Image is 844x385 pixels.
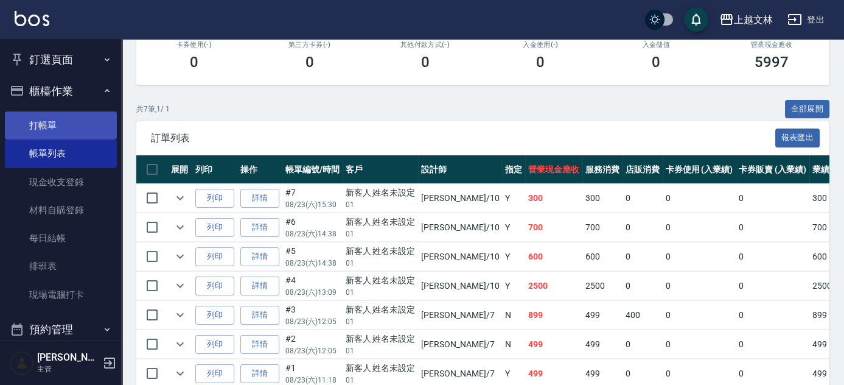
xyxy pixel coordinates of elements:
td: 2500 [582,272,623,300]
td: 499 [525,330,582,359]
th: 操作 [237,155,282,184]
button: expand row [171,189,189,207]
td: 0 [623,242,663,271]
div: 新客人 姓名未設定 [346,216,416,228]
td: #5 [282,242,343,271]
td: 400 [623,301,663,330]
div: 新客人 姓名未設定 [346,362,416,375]
td: #4 [282,272,343,300]
a: 現金收支登錄 [5,168,117,196]
button: 釘選頁面 [5,44,117,76]
p: 01 [346,199,416,210]
th: 營業現金應收 [525,155,582,184]
a: 帳單列表 [5,140,117,168]
td: 0 [623,184,663,213]
div: 新客人 姓名未設定 [346,333,416,345]
img: Person [10,351,34,375]
td: [PERSON_NAME] /10 [418,272,502,300]
td: 499 [582,330,623,359]
button: expand row [171,335,189,353]
td: #3 [282,301,343,330]
p: 08/23 (六) 15:30 [285,199,340,210]
button: expand row [171,364,189,383]
td: 0 [736,301,809,330]
a: 詳情 [240,277,279,295]
span: 訂單列表 [151,132,775,144]
td: Y [502,272,525,300]
td: [PERSON_NAME] /7 [418,330,502,359]
p: 共 7 筆, 1 / 1 [136,104,170,115]
button: expand row [171,306,189,324]
td: 0 [623,272,663,300]
a: 詳情 [240,189,279,208]
td: 0 [663,272,736,300]
a: 詳情 [240,335,279,354]
h3: 0 [421,54,430,71]
td: 0 [663,184,736,213]
h2: 入金儲值 [613,41,699,49]
a: 報表匯出 [775,132,820,143]
th: 帳單編號/時間 [282,155,343,184]
h2: 營業現金應收 [728,41,815,49]
th: 指定 [502,155,525,184]
td: [PERSON_NAME] /10 [418,213,502,242]
h2: 第三方卡券(-) [267,41,353,49]
th: 客戶 [343,155,419,184]
button: 列印 [195,277,234,295]
h3: 0 [190,54,198,71]
th: 服務消費 [582,155,623,184]
td: N [502,301,525,330]
button: expand row [171,247,189,266]
button: 全部展開 [785,100,830,119]
td: 0 [736,242,809,271]
p: 08/23 (六) 12:05 [285,316,340,327]
h3: 0 [305,54,314,71]
button: 報表匯出 [775,129,820,147]
td: [PERSON_NAME] /10 [418,242,502,271]
td: [PERSON_NAME] /7 [418,301,502,330]
div: 新客人 姓名未設定 [346,186,416,199]
p: 01 [346,287,416,298]
button: 預約管理 [5,314,117,345]
button: 櫃檯作業 [5,76,117,107]
button: save [684,7,708,32]
button: 上越文林 [714,7,778,32]
td: Y [502,184,525,213]
button: 列印 [195,218,234,237]
td: 899 [525,301,582,330]
button: 列印 [195,306,234,325]
a: 詳情 [240,247,279,266]
button: 列印 [195,364,234,383]
h3: 0 [652,54,660,71]
td: 0 [736,213,809,242]
th: 店販消費 [623,155,663,184]
td: Y [502,242,525,271]
a: 排班表 [5,252,117,280]
th: 設計師 [418,155,502,184]
td: N [502,330,525,359]
p: 08/23 (六) 14:38 [285,258,340,269]
a: 打帳單 [5,111,117,140]
a: 詳情 [240,364,279,383]
td: 0 [623,213,663,242]
p: 主管 [37,364,99,375]
button: 列印 [195,247,234,266]
td: 0 [663,330,736,359]
p: 08/23 (六) 13:09 [285,287,340,298]
th: 卡券使用 (入業績) [663,155,736,184]
div: 新客人 姓名未設定 [346,245,416,258]
td: 600 [582,242,623,271]
td: 2500 [525,272,582,300]
h2: 入金使用(-) [497,41,584,49]
a: 現場電腦打卡 [5,281,117,309]
td: 300 [525,184,582,213]
p: 01 [346,345,416,356]
td: 0 [663,213,736,242]
h3: 0 [536,54,545,71]
th: 展開 [168,155,192,184]
button: 列印 [195,335,234,354]
td: 0 [663,301,736,330]
p: 08/23 (六) 14:38 [285,228,340,239]
td: 0 [736,330,809,359]
td: #7 [282,184,343,213]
